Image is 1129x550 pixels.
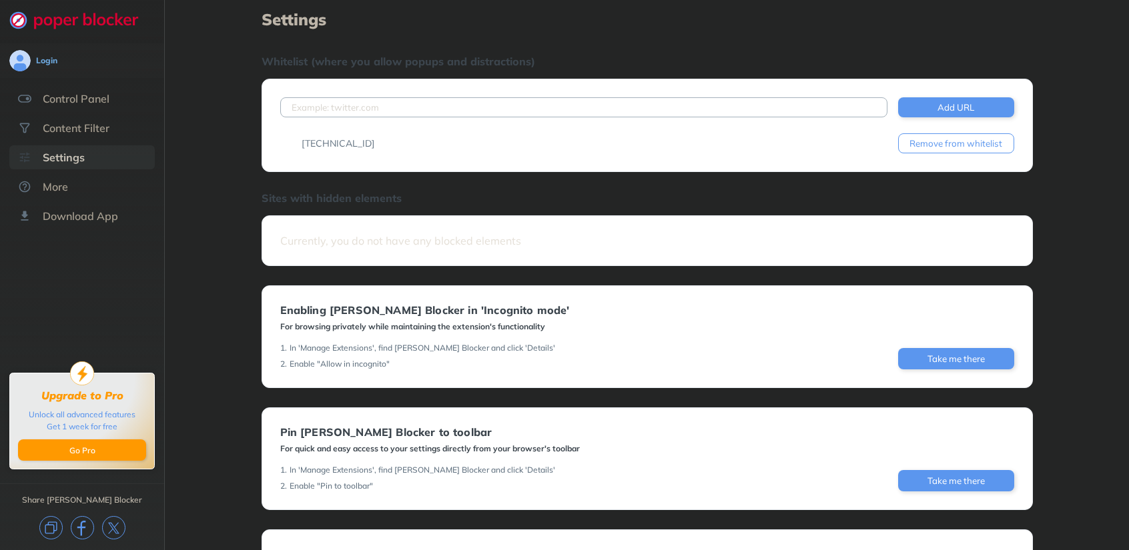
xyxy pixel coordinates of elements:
[18,92,31,105] img: features.svg
[898,97,1014,117] button: Add URL
[18,439,146,461] button: Go Pro
[43,151,85,164] div: Settings
[280,359,287,369] div: 2 .
[280,97,887,117] input: Example: twitter.com
[102,516,125,539] img: x.svg
[43,92,109,105] div: Control Panel
[898,470,1014,491] button: Take me there
[29,409,135,421] div: Unlock all advanced features
[9,50,31,71] img: avatar.svg
[43,121,109,135] div: Content Filter
[262,191,1033,205] div: Sites with hidden elements
[9,11,153,29] img: logo-webpage.svg
[290,465,555,475] div: In 'Manage Extensions', find [PERSON_NAME] Blocker and click 'Details'
[290,359,390,369] div: Enable "Allow in incognito"
[41,389,123,402] div: Upgrade to Pro
[280,465,287,475] div: 1 .
[43,209,118,223] div: Download App
[18,151,31,164] img: settings-selected.svg
[280,234,1014,247] div: Currently, you do not have any blocked elements
[36,55,57,66] div: Login
[280,426,580,438] div: Pin [PERSON_NAME] Blocker to toolbar
[280,321,570,332] div: For browsing privately while maintaining the extension's functionality
[302,137,374,150] div: [TECHNICAL_ID]
[262,55,1033,68] div: Whitelist (where you allow popups and distractions)
[71,516,94,539] img: facebook.svg
[262,11,1033,28] h1: Settings
[70,361,94,385] img: upgrade-to-pro.svg
[47,421,117,433] div: Get 1 week for free
[290,481,373,491] div: Enable "Pin to toolbar"
[280,481,287,491] div: 2 .
[280,343,287,353] div: 1 .
[280,138,291,149] img: favicons
[39,516,63,539] img: copy.svg
[18,121,31,135] img: social.svg
[280,304,570,316] div: Enabling [PERSON_NAME] Blocker in 'Incognito mode'
[18,209,31,223] img: download-app.svg
[280,443,580,454] div: For quick and easy access to your settings directly from your browser's toolbar
[290,343,555,353] div: In 'Manage Extensions', find [PERSON_NAME] Blocker and click 'Details'
[22,495,142,505] div: Share [PERSON_NAME] Blocker
[898,348,1014,369] button: Take me there
[18,180,31,193] img: about.svg
[898,133,1014,153] button: Remove from whitelist
[43,180,68,193] div: More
